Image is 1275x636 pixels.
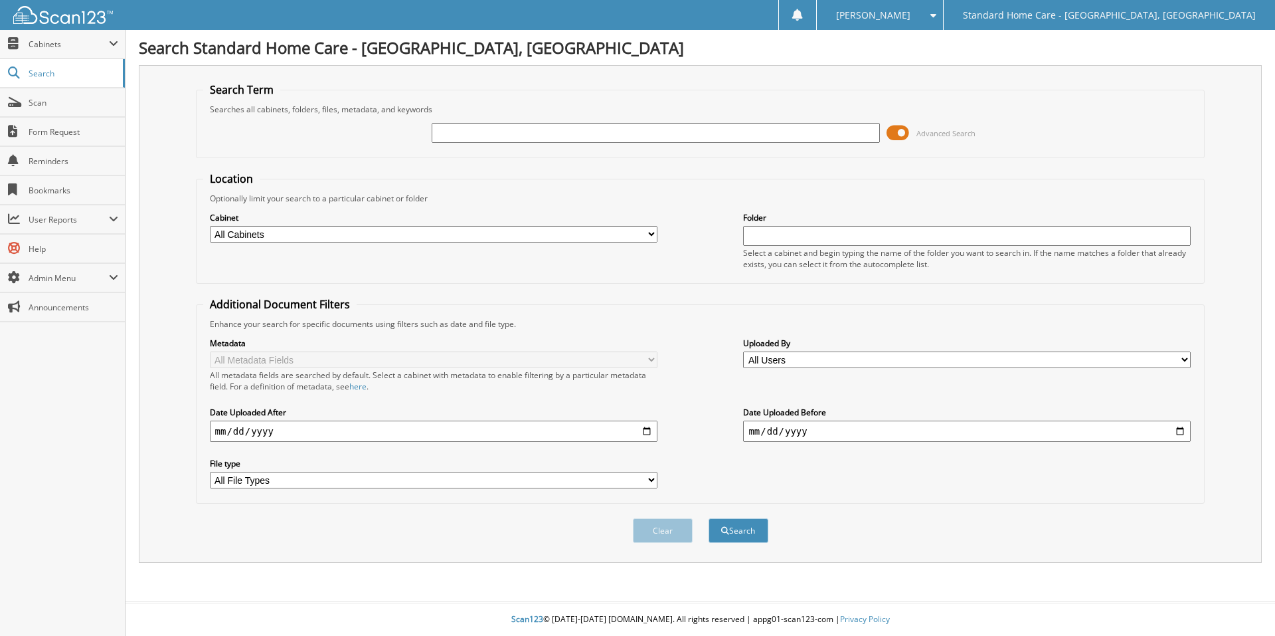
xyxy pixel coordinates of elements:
label: Folder [743,212,1191,223]
span: Help [29,243,118,255]
span: Standard Home Care - [GEOGRAPHIC_DATA], [GEOGRAPHIC_DATA] [963,11,1256,19]
a: here [349,381,367,392]
input: end [743,421,1191,442]
span: Admin Menu [29,272,109,284]
span: [PERSON_NAME] [836,11,910,19]
div: All metadata fields are searched by default. Select a cabinet with metadata to enable filtering b... [210,370,657,392]
legend: Additional Document Filters [203,297,357,312]
label: Cabinet [210,212,657,223]
span: Form Request [29,126,118,138]
span: Cabinets [29,39,109,50]
span: User Reports [29,214,109,225]
legend: Search Term [203,82,280,97]
div: © [DATE]-[DATE] [DOMAIN_NAME]. All rights reserved | appg01-scan123-com | [126,603,1275,636]
div: Optionally limit your search to a particular cabinet or folder [203,193,1198,204]
label: Uploaded By [743,338,1191,349]
button: Search [709,518,768,543]
div: Enhance your search for specific documents using filters such as date and file type. [203,318,1198,330]
label: Date Uploaded Before [743,407,1191,418]
span: Announcements [29,302,118,313]
label: File type [210,458,657,469]
img: scan123-logo-white.svg [13,6,113,24]
span: Reminders [29,156,118,167]
span: Scan123 [511,613,543,625]
label: Date Uploaded After [210,407,657,418]
h1: Search Standard Home Care - [GEOGRAPHIC_DATA], [GEOGRAPHIC_DATA] [139,37,1262,58]
span: Scan [29,97,118,108]
div: Searches all cabinets, folders, files, metadata, and keywords [203,104,1198,115]
div: Select a cabinet and begin typing the name of the folder you want to search in. If the name match... [743,247,1191,270]
legend: Location [203,171,260,186]
span: Bookmarks [29,185,118,196]
span: Advanced Search [916,128,976,138]
input: start [210,421,657,442]
button: Clear [633,518,693,543]
label: Metadata [210,338,657,349]
span: Search [29,68,116,79]
a: Privacy Policy [840,613,890,625]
